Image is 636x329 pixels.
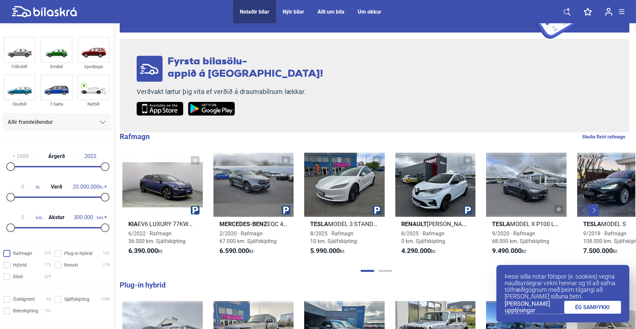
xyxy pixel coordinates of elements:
[304,153,385,261] a: TeslaMODEL 3 STANDARD RANGE HIGHLAND8/2025 · Rafmagn10 km. Sjálfskipting5.990.000kr.
[304,220,385,228] h2: MODEL 3 STANDARD RANGE HIGHLAND
[283,9,304,15] a: Nýir bílar
[47,154,66,159] span: Árgerð
[605,8,612,16] img: user-login.svg
[103,250,110,257] span: 192
[103,262,110,269] span: 178
[120,281,166,289] b: Plug-in hybrid
[13,296,35,303] span: Óskilgreint
[64,250,92,257] span: Plug-in hybrid
[137,88,323,96] p: Verðvakt lætur þig vita ef verðið á draumabílnum lækkar.
[219,247,254,255] span: kr.
[492,230,549,244] span: 9/2020 · Rafmagn 68.000 km. Sjálfskipting
[77,100,109,108] div: Rafbíll
[168,57,323,79] span: Fyrsta bílasölu- appið á [GEOGRAPHIC_DATA]!
[100,296,110,303] span: 1098
[77,63,109,70] div: Sportjeppi
[47,215,66,220] span: Akstur
[122,153,203,261] a: KiaEV6 LUXURY 77KWH RWD6/2022 · Rafmagn36.000 km. Sjálfskipting6.390.000kr.
[492,220,510,227] b: Tesla
[213,153,294,261] a: Mercedes-BenzEQC 400 4MATIC PROGRESSIVE2/2020 · Rafmagn67.000 km. Sjálfskipting6.590.000kr.
[13,250,32,257] span: Rafmagn
[44,307,51,314] span: 151
[128,247,158,255] b: 6.390.000
[401,247,436,255] span: kr.
[219,230,277,244] span: 2/2020 · Rafmagn 67.000 km. Sjálfskipting
[4,63,36,70] div: Fólksbíll
[310,230,357,244] span: 8/2025 · Rafmagn 10 km. Sjálfskipting
[395,220,476,228] h2: [PERSON_NAME] INTENS 52KWH
[120,132,150,141] b: Rafmagn
[486,220,567,228] h2: MODEL X P100 LUDICROUS
[492,247,522,255] b: 9.490.000
[8,118,53,127] span: Allir framleiðendur
[361,270,374,272] button: Page 1
[128,247,163,255] span: kr.
[358,9,381,15] a: Um okkur
[44,262,51,269] span: 173
[128,230,186,244] span: 6/2022 · Rafmagn 36.000 km. Sjálfskipting
[44,273,51,280] span: 329
[122,220,203,228] h2: EV6 LUXURY 77KWH RWD
[310,220,328,227] b: Tesla
[70,214,104,220] span: km.
[401,230,445,244] span: 6/2025 · Rafmagn 0 km. Sjálfskipting
[583,247,613,255] b: 7.500.000
[310,247,345,255] span: kr.
[379,270,392,272] button: Page 2
[505,300,564,314] a: [PERSON_NAME] upplýsingar
[128,220,138,227] b: Kia
[219,247,249,255] b: 6.590.000
[64,262,78,269] span: Bensín
[492,247,527,255] span: kr.
[4,100,36,108] div: Skutbíll
[401,247,431,255] b: 4.290.000
[13,307,38,314] span: Beinskipting
[395,153,476,261] a: Renault[PERSON_NAME] INTENS 52KWH6/2025 · Rafmagn0 km. Sjálfskipting4.290.000kr.
[9,184,40,190] span: kr.
[486,153,567,261] a: TeslaMODEL X P100 LUDICROUS9/2020 · Rafmagn68.000 km. Sjálfskipting9.490.000kr.
[310,247,340,255] b: 5.990.000
[49,184,64,190] span: Verð
[582,132,625,141] a: Skoða fleiri rafmagn
[73,184,104,190] span: kr.
[589,204,599,216] button: Next
[13,262,27,269] span: Hybrid
[13,273,23,280] span: Dísel
[583,220,601,227] b: Tesla
[9,214,43,220] span: km.
[240,9,269,15] a: Notaðir bílar
[47,296,51,303] span: 62
[401,220,427,227] b: Renault
[213,220,294,228] h2: EQC 400 4MATIC PROGRESSIVE
[41,63,72,70] div: Smábíl
[219,220,267,227] b: Mercedes-Benz
[579,204,589,216] button: Previous
[505,273,621,300] p: Þessi síða notar fótspor (e. cookies) vegna nauðsynlegrar virkni hennar og til að safna tölfræðig...
[44,250,51,257] span: 375
[564,301,621,314] a: ÉG SAMÞYKKI
[64,296,89,303] span: Sjálfskipting
[583,247,618,255] span: kr.
[318,9,344,15] a: Allt um bíla
[41,100,72,108] div: 7 Sæta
